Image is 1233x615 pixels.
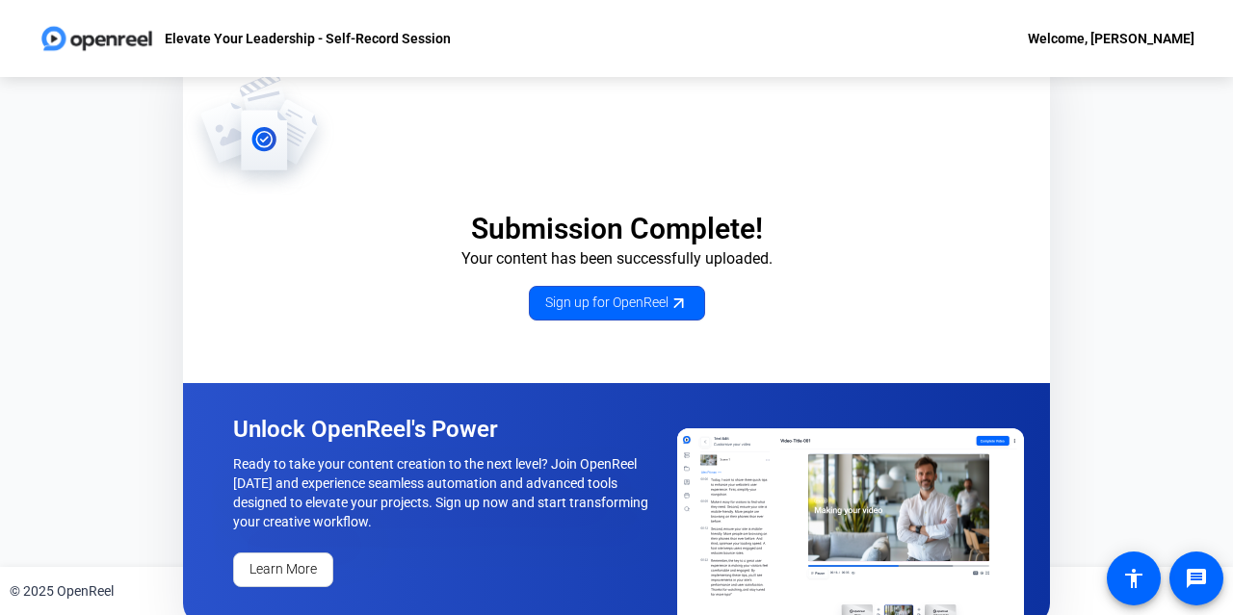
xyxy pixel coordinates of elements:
[233,414,655,445] p: Unlock OpenReel's Power
[249,559,317,579] span: Learn More
[1122,567,1145,590] mat-icon: accessibility
[545,293,689,313] span: Sign up for OpenReel
[183,247,1050,270] p: Your content has been successfully uploaded.
[183,211,1050,247] p: Submission Complete!
[1185,567,1208,590] mat-icon: message
[233,454,655,531] p: Ready to take your content creation to the next level? Join OpenReel [DATE] and experience seamle...
[1028,27,1194,50] div: Welcome, [PERSON_NAME]
[165,27,451,50] p: Elevate Your Leadership - Self-Record Session
[39,19,155,58] img: OpenReel logo
[183,70,336,195] img: OpenReel
[233,552,333,587] a: Learn More
[529,286,705,320] a: Sign up for OpenReel
[10,581,114,602] div: © 2025 OpenReel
